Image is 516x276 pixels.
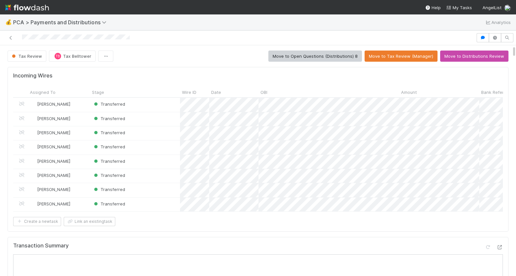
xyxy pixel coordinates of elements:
span: Wire ID [182,89,196,96]
img: avatar_705b8750-32ac-4031-bf5f-ad93a4909bc8.png [31,159,36,164]
span: Tax Review [11,53,42,59]
span: Transferred [93,116,125,121]
div: [PERSON_NAME] [31,143,70,150]
span: Assigned To [30,89,56,96]
img: avatar_705b8750-32ac-4031-bf5f-ad93a4909bc8.png [31,130,36,135]
div: Transferred [93,186,125,193]
a: Analytics [485,18,511,26]
span: 💰 [5,19,12,25]
span: TB [56,54,60,58]
div: Transferred [93,143,125,150]
img: avatar_eacbd5bb-7590-4455-a9e9-12dcb5674423.png [31,201,36,206]
span: Date [211,89,221,96]
span: PCA > Payments and Distributions [13,19,110,26]
div: Transferred [93,172,125,179]
h5: Transaction Summary [13,243,69,249]
div: [PERSON_NAME] [31,115,70,122]
span: Transferred [93,130,125,135]
h5: Incoming Wires [13,73,53,79]
a: My Tasks [446,4,472,11]
span: Transferred [93,159,125,164]
span: Transferred [93,201,125,206]
img: avatar_705b8750-32ac-4031-bf5f-ad93a4909bc8.png [31,144,36,149]
img: avatar_eacbd5bb-7590-4455-a9e9-12dcb5674423.png [31,173,36,178]
span: [PERSON_NAME] [37,159,70,164]
span: OBI [260,89,267,96]
span: [PERSON_NAME] [37,173,70,178]
div: Transferred [93,201,125,207]
span: [PERSON_NAME] [37,101,70,107]
button: Move to Distributions Review [440,51,508,62]
div: Transferred [93,115,125,122]
span: [PERSON_NAME] [37,201,70,206]
div: Transferred [93,129,125,136]
div: Help [425,4,441,11]
div: [PERSON_NAME] [31,172,70,179]
img: avatar_c6c9a18c-a1dc-4048-8eac-219674057138.png [31,101,36,107]
div: [PERSON_NAME] [31,186,70,193]
button: Create a newtask [13,217,61,226]
span: Amount [401,89,417,96]
span: AngelList [482,5,502,10]
span: [PERSON_NAME] [37,144,70,149]
span: Tax Belltower [63,53,91,59]
span: Bank Reference [481,89,514,96]
span: Transferred [93,144,125,149]
button: Move to Open Questions (Distributions) 8 [268,51,362,62]
button: TBTax Belltower [49,51,96,62]
img: avatar_705b8750-32ac-4031-bf5f-ad93a4909bc8.png [31,116,36,121]
img: avatar_87e1a465-5456-4979-8ac4-f0cdb5bbfe2d.png [504,5,511,11]
div: [PERSON_NAME] [31,101,70,107]
span: My Tasks [446,5,472,10]
span: Transferred [93,187,125,192]
span: Transferred [93,173,125,178]
button: Link an existingtask [64,217,115,226]
span: [PERSON_NAME] [37,130,70,135]
span: Stage [92,89,104,96]
img: logo-inverted-e16ddd16eac7371096b0.svg [5,2,49,13]
span: [PERSON_NAME] [37,187,70,192]
button: Move to Tax Review (Manager) [365,51,437,62]
div: Transferred [93,158,125,164]
img: avatar_eacbd5bb-7590-4455-a9e9-12dcb5674423.png [31,187,36,192]
div: [PERSON_NAME] [31,201,70,207]
span: Transferred [93,101,125,107]
span: [PERSON_NAME] [37,116,70,121]
button: Tax Review [8,51,46,62]
div: [PERSON_NAME] [31,158,70,164]
div: [PERSON_NAME] [31,129,70,136]
div: Tax Belltower [55,53,61,59]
